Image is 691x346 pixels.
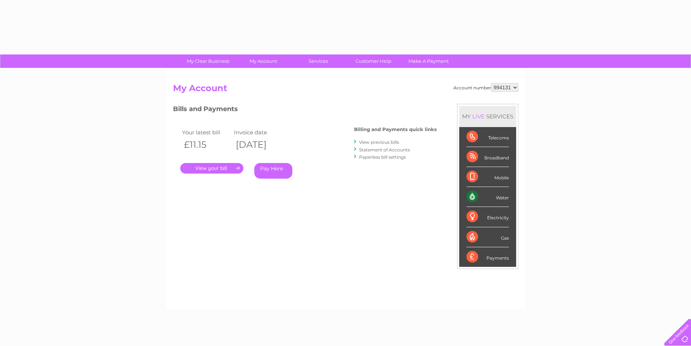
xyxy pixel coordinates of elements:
[288,54,348,68] a: Services
[180,127,233,137] td: Your latest bill
[359,147,410,152] a: Statement of Accounts
[178,54,238,68] a: My Clear Business
[254,163,292,179] a: Pay Here
[466,247,509,267] div: Payments
[471,113,486,120] div: LIVE
[459,106,516,127] div: MY SERVICES
[173,83,518,97] h2: My Account
[232,127,284,137] td: Invoice date
[466,227,509,247] div: Gas
[359,139,399,145] a: View previous bills
[466,167,509,187] div: Mobile
[354,127,437,132] h4: Billing and Payments quick links
[232,137,284,152] th: [DATE]
[466,147,509,167] div: Broadband
[180,163,243,174] a: .
[453,83,518,92] div: Account number
[466,187,509,207] div: Water
[180,137,233,152] th: £11.15
[359,154,406,160] a: Paperless bill settings
[466,127,509,147] div: Telecoms
[233,54,293,68] a: My Account
[344,54,403,68] a: Customer Help
[466,207,509,227] div: Electricity
[399,54,458,68] a: Make A Payment
[173,104,437,117] h3: Bills and Payments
